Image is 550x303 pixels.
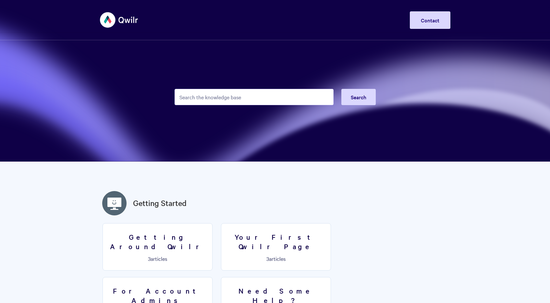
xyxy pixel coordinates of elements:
a: Getting Around Qwilr 3articles [103,223,213,271]
input: Search the knowledge base [175,89,334,105]
a: Your First Qwilr Page 3articles [221,223,331,271]
p: articles [225,256,327,261]
h3: Your First Qwilr Page [225,232,327,251]
a: Contact [410,11,450,29]
span: Search [351,93,366,101]
span: 3 [148,255,151,262]
span: 3 [266,255,269,262]
p: articles [107,256,208,261]
img: Qwilr Help Center [100,8,139,32]
button: Search [341,89,376,105]
h3: Getting Around Qwilr [107,232,208,251]
a: Getting Started [133,197,187,209]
